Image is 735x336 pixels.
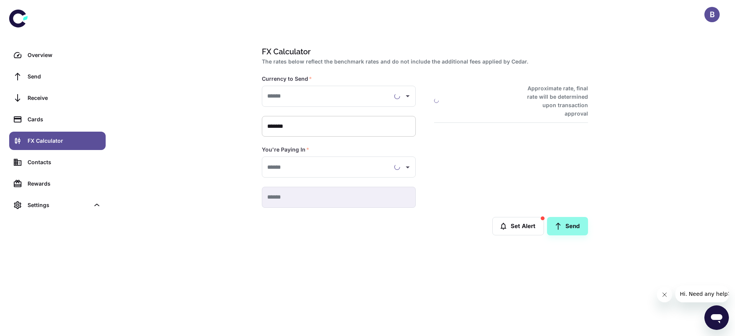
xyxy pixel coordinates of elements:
[262,146,309,153] label: You're Paying In
[492,217,544,235] button: Set Alert
[9,110,106,129] a: Cards
[519,84,588,118] h6: Approximate rate, final rate will be determined upon transaction approval
[9,175,106,193] a: Rewards
[262,75,312,83] label: Currency to Send
[675,285,729,302] iframe: Message from company
[704,305,729,330] iframe: Button to launch messaging window
[547,217,588,235] a: Send
[9,89,106,107] a: Receive
[28,72,101,81] div: Send
[9,67,106,86] a: Send
[28,179,101,188] div: Rewards
[28,51,101,59] div: Overview
[262,46,585,57] h1: FX Calculator
[9,196,106,214] div: Settings
[704,7,720,22] button: B
[402,162,413,173] button: Open
[402,91,413,101] button: Open
[9,46,106,64] a: Overview
[28,201,90,209] div: Settings
[657,287,672,302] iframe: Close message
[28,94,101,102] div: Receive
[9,132,106,150] a: FX Calculator
[5,5,55,11] span: Hi. Need any help?
[28,137,101,145] div: FX Calculator
[9,153,106,171] a: Contacts
[28,158,101,166] div: Contacts
[28,115,101,124] div: Cards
